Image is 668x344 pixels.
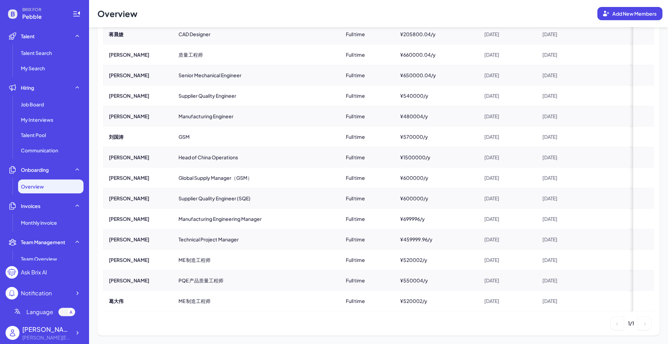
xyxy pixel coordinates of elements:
[537,209,638,229] div: [DATE]
[638,317,651,330] li: Next
[537,24,638,44] div: [DATE]
[21,239,65,246] span: Team Management
[26,308,53,316] span: Language
[21,289,52,297] div: Notification
[109,113,149,120] button: [PERSON_NAME]
[21,166,49,173] span: Onboarding
[178,72,241,79] span: Senior Mechanical Engineer
[346,256,365,263] span: Full time
[109,31,124,38] button: 蒋晨婕
[479,127,536,146] div: [DATE]
[612,10,657,17] span: Add New Members
[21,202,40,209] span: Invoices
[346,154,365,161] span: Full time
[537,250,638,270] div: [DATE]
[537,65,638,85] div: [DATE]
[395,291,478,311] div: ¥520002/y
[21,219,57,226] span: Monthly invoice
[346,195,365,202] span: Full time
[479,147,536,167] div: [DATE]
[178,215,262,222] span: Manufacturing Engineering Manager
[395,230,478,249] div: ¥459999.96/y
[178,154,238,161] span: Head of China Operations
[22,325,71,334] div: shruthi
[6,326,19,340] img: user_logo.png
[178,174,252,181] span: Global Supply Manager（GSM）
[479,106,536,126] div: [DATE]
[479,209,536,229] div: [DATE]
[178,51,203,58] span: 质量工程师
[479,230,536,249] div: [DATE]
[178,195,250,202] span: Supplier Quality Engineer (SQE)
[109,51,149,58] button: [PERSON_NAME]
[109,215,149,222] button: [PERSON_NAME]
[611,317,624,330] li: Previous
[395,250,478,270] div: ¥520002/y
[628,320,630,326] span: 1
[346,72,365,79] span: Full time
[537,86,638,105] div: [DATE]
[395,86,478,105] div: ¥540000/y
[395,168,478,187] div: ¥600000/y
[346,113,365,120] span: Full time
[395,45,478,64] div: ¥660000.04/y
[346,92,365,99] span: Full time
[346,236,365,243] span: Full time
[109,297,124,304] button: 葛大伟
[537,230,638,249] div: [DATE]
[346,277,365,284] span: Full time
[178,113,233,120] span: Manufacturing Engineer
[537,147,638,167] div: [DATE]
[21,49,52,56] span: Talent Search
[479,291,536,311] div: [DATE]
[346,31,365,38] span: Full time
[21,131,46,138] span: Talent Pool
[21,101,44,108] span: Job Board
[22,13,64,21] span: Pebble
[109,195,149,202] button: [PERSON_NAME]
[109,72,149,79] button: [PERSON_NAME]
[346,215,365,222] span: Full time
[395,24,478,44] div: ¥205800.04/y
[109,236,149,243] button: [PERSON_NAME]
[178,256,210,263] span: ME 制造工程师
[395,127,478,146] div: ¥570000/y
[479,65,536,85] div: [DATE]
[479,45,536,64] div: [DATE]
[21,84,34,91] span: Hiring
[479,189,536,208] div: [DATE]
[178,133,190,140] span: GSM
[109,92,149,99] button: [PERSON_NAME]
[109,154,149,161] button: [PERSON_NAME]
[537,106,638,126] div: [DATE]
[395,209,478,229] div: ¥699996/y
[21,147,58,154] span: Communication
[21,255,57,262] span: Team Overview
[89,1,146,26] h1: Overview
[479,86,536,105] div: [DATE]
[597,7,662,20] button: Add New Members
[178,236,239,243] span: Technical Project Manager
[395,106,478,126] div: ¥480004/y
[21,268,47,277] div: Ask Brix AI
[109,174,149,181] button: [PERSON_NAME]
[537,291,638,311] div: [DATE]
[479,24,536,44] div: [DATE]
[346,297,365,304] span: Full time
[630,320,632,326] span: /
[21,33,35,40] span: Talent
[22,334,71,341] div: shruthi@pebblelife.com
[537,127,638,146] div: [DATE]
[178,92,236,99] span: Supplier Quality Engineer
[537,271,638,290] div: [DATE]
[395,271,478,290] div: ¥550004/y
[178,31,210,38] span: CAD Designer
[479,271,536,290] div: [DATE]
[346,174,365,181] span: Full time
[479,168,536,187] div: [DATE]
[346,133,365,140] span: Full time
[537,45,638,64] div: [DATE]
[537,168,638,187] div: [DATE]
[109,277,149,284] button: [PERSON_NAME]
[21,183,44,190] span: Overview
